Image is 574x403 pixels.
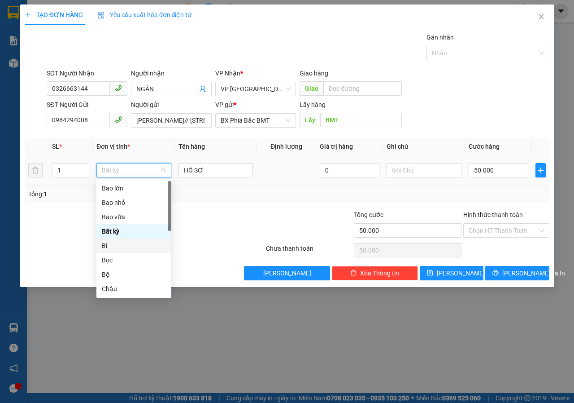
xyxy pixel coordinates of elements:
[102,270,166,279] div: Bộ
[383,138,465,155] th: Ghi chú
[221,82,291,96] span: VP Đà Lạt
[427,270,433,277] span: save
[102,212,166,222] div: Bao vừa
[463,211,523,218] label: Hình thức thanh toán
[115,116,122,123] span: phone
[96,239,171,253] div: Bì
[25,12,31,18] span: plus
[96,282,171,296] div: Chậu
[300,113,320,127] span: Lấy
[221,114,291,127] span: BX Phía Bắc BMT
[300,70,328,77] span: Giao hàng
[102,226,166,236] div: Bất kỳ
[131,100,212,110] div: Người gửi
[320,163,379,177] input: 0
[96,253,171,267] div: Bọc
[469,143,500,150] span: Cước hàng
[265,244,353,259] div: Chưa thanh toán
[437,268,485,278] span: [PERSON_NAME]
[96,267,171,282] div: Bộ
[102,183,166,193] div: Bao lớn
[102,164,166,177] span: Bất kỳ
[320,143,353,150] span: Giá trị hàng
[420,266,484,280] button: save[PERSON_NAME]
[538,13,545,20] span: close
[96,224,171,239] div: Bất kỳ
[536,167,545,174] span: plus
[360,268,399,278] span: Xóa Thông tin
[320,113,401,127] input: Dọc đường
[102,198,166,208] div: Bao nhỏ
[96,210,171,224] div: Bao vừa
[300,81,323,96] span: Giao
[502,268,565,278] span: [PERSON_NAME] và In
[199,85,206,93] span: user-add
[270,143,302,150] span: Định lượng
[97,12,104,19] img: icon
[492,270,499,277] span: printer
[387,163,461,177] input: Ghi Chú
[102,284,166,294] div: Chậu
[115,84,122,92] span: phone
[178,143,205,150] span: Tên hàng
[332,266,418,280] button: deleteXóa Thông tin
[47,100,127,110] div: SĐT Người Gửi
[28,163,43,177] button: delete
[47,68,127,78] div: SĐT Người Nhận
[529,4,554,30] button: Close
[25,11,83,18] span: TẠO ĐƠN HÀNG
[426,34,454,41] label: Gán nhãn
[102,255,166,265] div: Bọc
[96,181,171,195] div: Bao lớn
[131,68,212,78] div: Người nhận
[244,266,330,280] button: [PERSON_NAME]
[323,81,401,96] input: Dọc đường
[102,241,166,251] div: Bì
[215,70,240,77] span: VP Nhận
[96,143,130,150] span: Đơn vị tính
[263,268,311,278] span: [PERSON_NAME]
[28,189,222,199] div: Tổng: 1
[97,11,192,18] span: Yêu cầu xuất hóa đơn điện tử
[300,101,326,108] span: Lấy hàng
[178,163,253,177] input: VD: Bàn, Ghế
[52,143,59,150] span: SL
[535,163,546,177] button: plus
[354,211,383,218] span: Tổng cước
[96,195,171,210] div: Bao nhỏ
[485,266,549,280] button: printer[PERSON_NAME] và In
[350,270,357,277] span: delete
[215,100,296,110] div: VP gửi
